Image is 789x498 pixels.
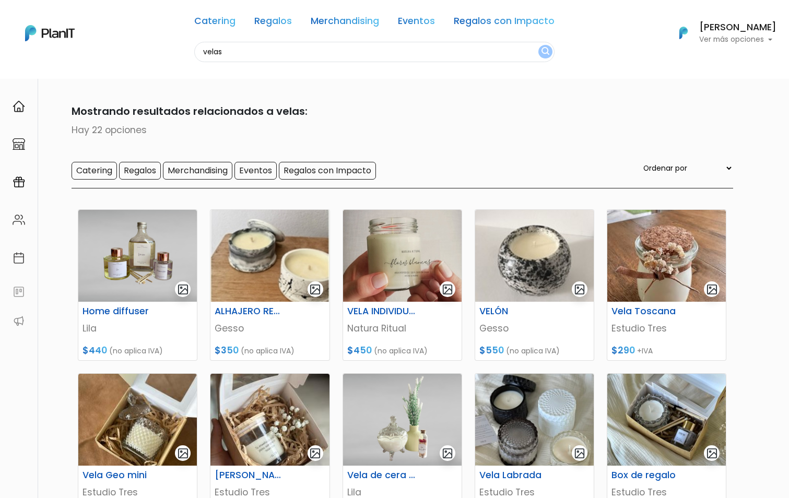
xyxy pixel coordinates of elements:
[210,374,329,466] img: thumb_WhatsApp_Image_2025-02-28_at_11.19.07__1_.jpeg
[76,306,158,317] h6: Home diffuser
[194,42,555,62] input: Buscá regalos, desayunos, y más
[309,447,321,459] img: gallery-light
[475,210,594,302] img: thumb_WhatsApp_Image_2023-05-16_at_15.38.431.jpg
[78,209,197,361] a: gallery-light Home diffuser Lila $440 (no aplica IVA)
[78,374,197,466] img: thumb_WhatsApp_Image_2025-02-28_at_11.15.13.jpeg
[479,344,504,357] span: $550
[13,176,25,188] img: campaigns-02234683943229c281be62815700db0a1741e53638e28bf9629b52c665b00959.svg
[194,17,235,29] a: Catering
[56,123,733,137] p: Hay 22 opciones
[541,47,549,57] img: search_button-432b6d5273f82d61273b3651a40e1bd1b912527efae98b1b7a1b2c0702e16a8d.svg
[254,17,292,29] a: Regalos
[574,447,586,459] img: gallery-light
[637,346,653,356] span: +IVA
[119,162,161,180] input: Regalos
[311,17,379,29] a: Merchandising
[699,36,776,43] p: Ver más opciones
[83,322,193,335] p: Lila
[78,210,197,302] img: thumb_WhatsApp_Image_2023-11-07_at_10.41-PhotoRoom__2_.png
[210,210,329,302] img: thumb_lklklk.jpg
[475,209,594,361] a: gallery-light VELÓN Gesso $550 (no aplica IVA)
[699,23,776,32] h6: [PERSON_NAME]
[72,162,117,180] input: Catering
[177,283,189,295] img: gallery-light
[341,470,423,481] h6: Vela de cera de soja
[343,210,462,302] img: thumb_WhatsApp_Image_2022-05-04_at_21.17.09.jpeg
[442,447,454,459] img: gallery-light
[13,214,25,226] img: people-662611757002400ad9ed0e3c099ab2801c6687ba6c219adb57efc949bc21e19d.svg
[309,283,321,295] img: gallery-light
[666,19,776,46] button: PlanIt Logo [PERSON_NAME] Ver más opciones
[607,374,726,466] img: thumb_IMG_7919.jpeg
[706,447,718,459] img: gallery-light
[473,306,555,317] h6: VELÓN
[607,210,726,302] img: thumb_WhatsApp_Image_2025-02-28_at_11.33.59.jpeg
[347,322,457,335] p: Natura Ritual
[13,100,25,113] img: home-e721727adea9d79c4d83392d1f703f7f8bce08238fde08b1acbfd93340b81755.svg
[83,344,107,357] span: $440
[177,447,189,459] img: gallery-light
[25,25,75,41] img: PlanIt Logo
[341,306,423,317] h6: VELA INDIVIDUAL
[109,346,163,356] span: (no aplica IVA)
[13,252,25,264] img: calendar-87d922413cdce8b2cf7b7f5f62616a5cf9e4887200fb71536465627b3292af00.svg
[210,209,329,361] a: gallery-light ALHAJERO REDONDO CON VELA Gesso $350 (no aplica IVA)
[611,322,722,335] p: Estudio Tres
[13,138,25,150] img: marketplace-4ceaa7011d94191e9ded77b95e3339b90024bf715f7c57f8cf31f2d8c509eaba.svg
[374,346,428,356] span: (no aplica IVA)
[13,286,25,298] img: feedback-78b5a0c8f98aac82b08bfc38622c3050aee476f2c9584af64705fc4e61158814.svg
[574,283,586,295] img: gallery-light
[234,162,277,180] input: Eventos
[343,209,462,361] a: gallery-light VELA INDIVIDUAL Natura Ritual $450 (no aplica IVA)
[672,21,695,44] img: PlanIt Logo
[479,322,590,335] p: Gesso
[208,306,290,317] h6: ALHAJERO REDONDO CON VELA
[13,315,25,327] img: partners-52edf745621dab592f3b2c58e3bca9d71375a7ef29c3b500c9f145b62cc070d4.svg
[607,209,726,361] a: gallery-light Vela Toscana Estudio Tres $290 +IVA
[442,283,454,295] img: gallery-light
[605,470,687,481] h6: Box de regalo
[215,322,325,335] p: Gesso
[475,374,594,466] img: thumb_IMG_7882.jpeg
[611,344,635,357] span: $290
[454,17,555,29] a: Regalos con Impacto
[163,162,232,180] input: Merchandising
[56,103,733,119] p: Mostrando resultados relacionados a velas:
[605,306,687,317] h6: Vela Toscana
[279,162,376,180] input: Regalos con Impacto
[241,346,295,356] span: (no aplica IVA)
[506,346,560,356] span: (no aplica IVA)
[706,283,718,295] img: gallery-light
[398,17,435,29] a: Eventos
[473,470,555,481] h6: Vela Labrada
[347,344,372,357] span: $450
[343,374,462,466] img: thumb_WhatsApp_Image_2023-11-07_at_10.41-PhotoRoom__3_.png
[208,470,290,481] h6: [PERSON_NAME]
[76,470,158,481] h6: Vela Geo mini
[215,344,239,357] span: $350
